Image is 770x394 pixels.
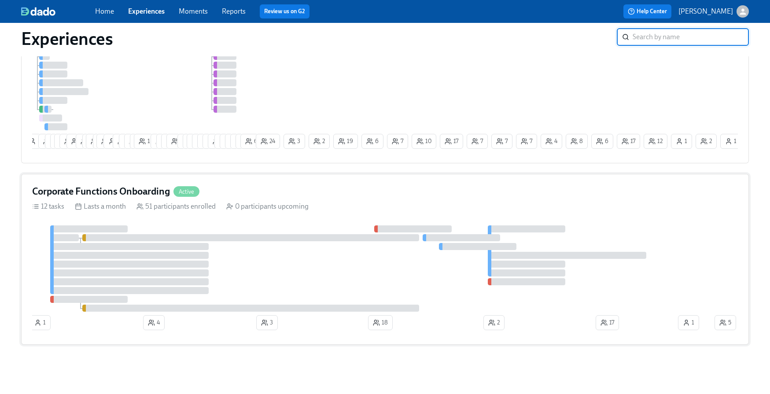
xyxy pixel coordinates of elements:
button: 17 [440,134,463,149]
span: 10 [59,137,74,146]
span: 17 [601,318,614,327]
button: 6 [361,134,383,149]
span: 6 [596,137,608,146]
span: 12 [213,137,227,146]
button: 6 [240,134,262,149]
button: 5 [715,315,736,330]
button: 4 [143,315,165,330]
a: Home [95,7,114,15]
span: 1 [676,137,687,146]
span: 7 [472,137,483,146]
span: 17 [445,137,458,146]
button: 2 [483,315,505,330]
span: 8 [171,137,184,146]
button: 3 [130,134,151,149]
button: 6 [124,134,146,149]
a: Moments [179,7,208,15]
span: 6 [50,137,62,146]
span: 8 [155,137,168,146]
button: 18 [96,134,121,149]
button: 3 [220,134,241,149]
span: 4 [230,137,242,146]
button: 13 [197,134,221,149]
span: 2 [700,137,712,146]
button: 6 [161,134,183,149]
button: 19 [333,134,358,149]
span: 14 [139,137,153,146]
span: 18 [101,137,116,146]
span: 1 [108,137,120,146]
span: 4 [148,318,160,327]
span: 23 [192,137,206,146]
button: 1 [24,134,45,149]
button: 1 [156,134,177,149]
span: 4 [545,137,557,146]
button: 7 [491,134,512,149]
button: 3 [284,134,305,149]
button: 8 [566,134,588,149]
span: 3 [225,137,236,146]
button: 10 [412,134,436,149]
span: 17 [622,137,635,146]
span: 24 [261,137,275,146]
span: 6 [366,137,379,146]
button: 7 [516,134,537,149]
span: 6 [124,137,136,146]
button: 12 [208,134,232,149]
span: 12 [118,137,132,146]
div: 0 participants upcoming [226,202,309,211]
a: Corporate Functions OnboardingActive12 tasks Lasts a month 51 participants enrolled 0 participant... [21,174,749,345]
button: 10 [54,134,79,149]
span: 19 [338,137,353,146]
button: 2 [66,134,88,149]
button: 19 [59,134,84,149]
button: 8 [151,134,173,149]
img: dado [21,7,55,16]
button: 2 [82,134,103,149]
button: 6 [119,134,141,149]
span: 6 [129,137,141,146]
button: 7 [230,134,251,149]
span: 10 [43,137,58,146]
button: 1 [29,315,51,330]
span: 4 [182,137,194,146]
button: 18 [368,315,393,330]
span: 1 [683,318,694,327]
span: 2 [488,318,500,327]
span: 2 [313,137,325,146]
span: 11 [207,137,221,146]
h1: Experiences [21,28,113,49]
span: 1 [29,137,41,146]
span: 18 [373,318,388,327]
a: dado [21,7,95,16]
div: 51 participants enrolled [136,202,216,211]
button: 1 [103,134,125,149]
span: 6 [245,137,258,146]
span: 3 [261,318,273,327]
span: 3 [219,137,231,146]
span: 6 [166,137,178,146]
span: 3 [288,137,300,146]
button: 7 [467,134,488,149]
button: 4 [177,134,199,149]
div: Lasts a month [75,202,126,211]
button: 6 [591,134,613,149]
button: 2 [183,134,204,149]
span: 12 [648,137,663,146]
a: Review us on G2 [264,7,305,16]
a: Experiences [128,7,165,15]
span: 2 [71,137,83,146]
button: 17 [617,134,640,149]
input: Search by name [633,28,749,46]
button: 6 [45,134,67,149]
button: 2 [93,134,114,149]
button: 4 [225,134,247,149]
button: Review us on G2 [260,4,309,18]
button: 3 [214,134,236,149]
span: 1 [725,137,737,146]
button: 12 [644,134,667,149]
button: 9 [50,134,72,149]
button: 24 [256,134,280,149]
button: 10 [38,134,63,149]
button: 16 [86,134,111,149]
